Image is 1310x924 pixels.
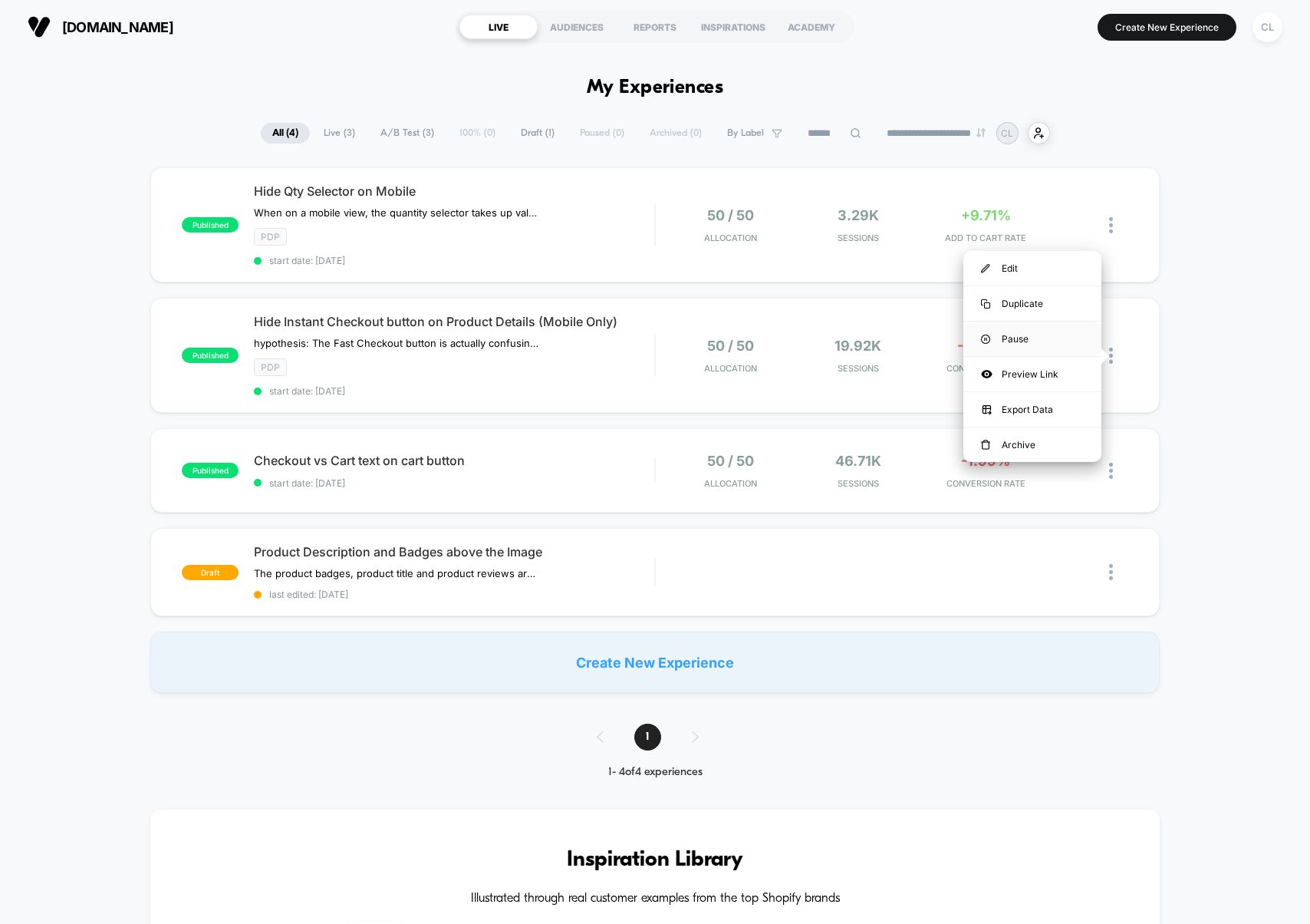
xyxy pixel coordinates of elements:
span: 46.71k [835,453,881,469]
span: hypothesis: The Fast Checkout button is actually confusing people and instead we want the Add To ... [254,337,538,349]
div: LIVE [459,15,538,39]
img: close [1109,463,1113,479]
div: Pause [963,322,1101,356]
div: AUDIENCES [538,15,616,39]
span: Hide Instant Checkout button on Product Details (Mobile Only) [254,314,654,329]
div: Create New Experience [150,632,1159,693]
div: CL [1252,12,1282,42]
span: PDP [254,358,287,376]
span: 3.29k [838,207,879,223]
div: Export Data [963,392,1101,427]
img: Visually logo [28,15,51,38]
span: 50 / 50 [707,338,754,354]
img: menu [981,335,990,344]
span: CONVERSION RATE [926,478,1045,489]
span: Hide Qty Selector on Mobile [254,183,654,199]
h1: My Experiences [587,77,724,99]
span: Checkout vs Cart text on cart button [254,453,654,468]
img: end [976,128,986,137]
div: ACADEMY [772,15,851,39]
span: start date: [DATE] [254,477,654,489]
span: start date: [DATE] [254,385,654,397]
button: Create New Experience [1098,14,1236,41]
div: Archive [963,427,1101,462]
h4: Illustrated through real customer examples from the top Shopify brands [196,892,1113,906]
button: CL [1248,12,1287,43]
div: INSPIRATIONS [694,15,772,39]
img: close [1109,217,1113,233]
span: By Label [727,127,764,139]
span: +9.71% [961,207,1011,223]
img: menu [981,264,990,273]
span: PDP [254,228,287,246]
span: CONVERSION RATE [926,363,1045,374]
span: A/B Test ( 3 ) [369,123,446,144]
span: Sessions [798,478,918,489]
div: REPORTS [616,15,694,39]
span: Allocation [704,363,757,374]
span: When on a mobile view, the quantity selector takes up valuable real estate between the variant pi... [254,206,538,219]
span: ADD TO CART RATE [926,233,1045,243]
span: start date: [DATE] [254,255,654,266]
span: Sessions [798,233,918,243]
span: 50 / 50 [707,453,754,469]
button: [DOMAIN_NAME] [23,15,178,39]
span: The product badges, product title and product reviews are displayed above the product image [254,567,538,579]
span: Sessions [798,363,918,374]
div: 1 - 4 of 4 experiences [581,766,729,779]
span: draft [182,565,239,580]
span: 1 [634,724,661,751]
div: Edit [963,251,1101,285]
span: Allocation [704,478,757,489]
span: last edited: [DATE] [254,589,654,600]
h3: Inspiration Library [196,848,1113,873]
span: 19.92k [834,338,881,354]
span: published [182,463,239,478]
img: menu [981,299,990,309]
img: close [1109,348,1113,364]
span: Draft ( 1 ) [509,123,566,144]
p: CL [1001,127,1013,139]
span: Live ( 3 ) [312,123,367,144]
img: menu [981,440,990,450]
span: [DOMAIN_NAME] [62,19,173,35]
span: published [182,348,239,363]
span: All ( 4 ) [261,123,310,144]
span: Product Description and Badges above the Image [254,544,654,559]
span: Allocation [704,233,757,243]
div: Preview Link [963,357,1101,391]
img: close [1109,564,1113,580]
span: 50 / 50 [707,207,754,223]
div: Duplicate [963,286,1101,321]
span: published [182,217,239,233]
